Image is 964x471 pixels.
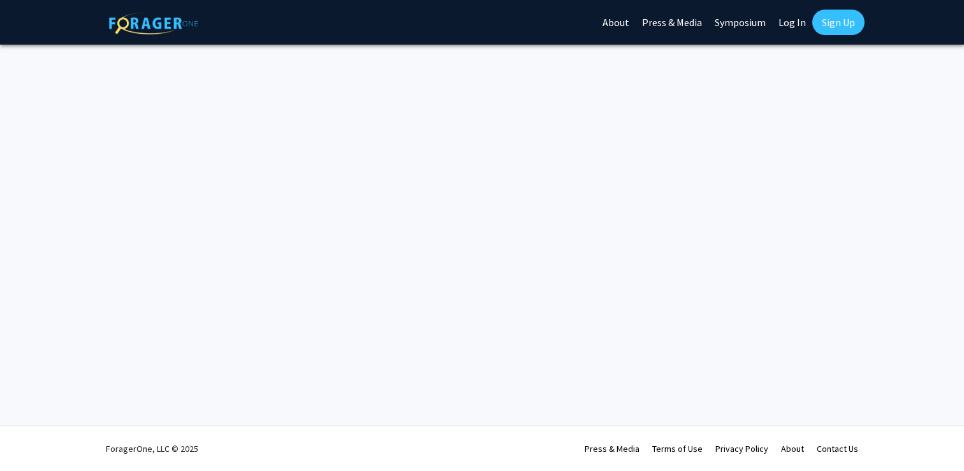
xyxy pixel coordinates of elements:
a: Press & Media [585,443,639,454]
a: Terms of Use [652,443,703,454]
a: Contact Us [817,443,858,454]
div: ForagerOne, LLC © 2025 [106,426,198,471]
a: Privacy Policy [715,443,768,454]
a: About [781,443,804,454]
img: ForagerOne Logo [109,12,198,34]
a: Sign Up [812,10,865,35]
